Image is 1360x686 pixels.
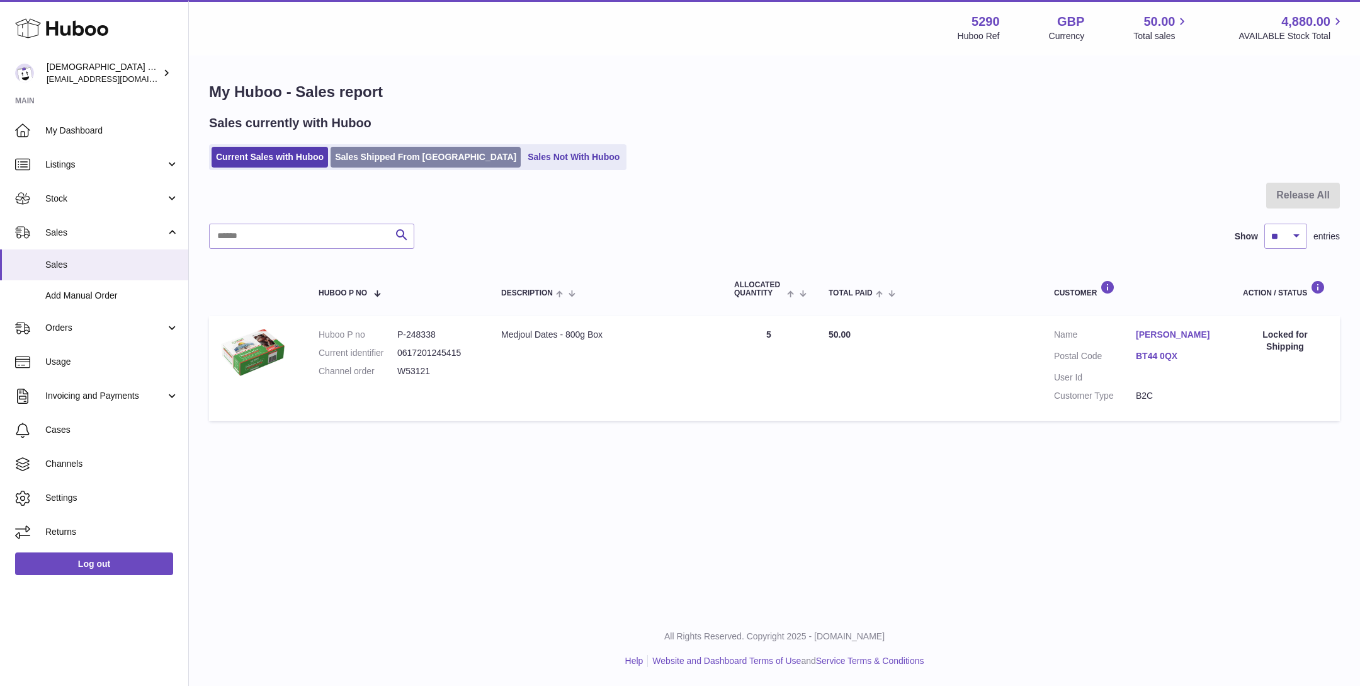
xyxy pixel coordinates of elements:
a: 50.00 Total sales [1133,13,1189,42]
h2: Sales currently with Huboo [209,115,371,132]
span: Total sales [1133,30,1189,42]
dt: Customer Type [1054,390,1136,402]
img: 52901644521444.png [222,329,285,375]
dd: B2C [1136,390,1218,402]
a: Sales Not With Huboo [523,147,624,168]
span: 4,880.00 [1281,13,1330,30]
span: Channels [45,458,179,470]
span: Cases [45,424,179,436]
span: Sales [45,259,179,271]
h1: My Huboo - Sales report [209,82,1340,102]
dt: User Id [1054,372,1136,384]
a: Log out [15,552,173,575]
span: Invoicing and Payments [45,390,166,402]
a: Help [625,656,643,666]
dt: Postal Code [1054,350,1136,365]
dt: Huboo P no [319,329,397,341]
span: ALLOCATED Quantity [734,281,784,297]
li: and [648,655,924,667]
span: Huboo P no [319,289,367,297]
span: Description [501,289,553,297]
div: Action / Status [1243,280,1327,297]
div: Currency [1049,30,1085,42]
div: Medjoul Dates - 800g Box [501,329,709,341]
a: Current Sales with Huboo [212,147,328,168]
a: Website and Dashboard Terms of Use [652,656,801,666]
span: Returns [45,526,179,538]
div: Locked for Shipping [1243,329,1327,353]
a: Service Terms & Conditions [816,656,924,666]
span: [EMAIL_ADDRESS][DOMAIN_NAME] [47,74,185,84]
span: My Dashboard [45,125,179,137]
a: [PERSON_NAME] [1136,329,1218,341]
td: 5 [722,316,816,421]
dd: 0617201245415 [397,347,476,359]
span: Settings [45,492,179,504]
span: Add Manual Order [45,290,179,302]
dd: W53121 [397,365,476,377]
a: 4,880.00 AVAILABLE Stock Total [1238,13,1345,42]
span: 50.00 [829,329,851,340]
span: Listings [45,159,166,171]
span: Total paid [829,289,873,297]
p: All Rights Reserved. Copyright 2025 - [DOMAIN_NAME] [199,631,1350,643]
dt: Channel order [319,365,397,377]
span: Stock [45,193,166,205]
span: AVAILABLE Stock Total [1238,30,1345,42]
dt: Name [1054,329,1136,344]
span: entries [1313,231,1340,243]
dt: Current identifier [319,347,397,359]
div: Huboo Ref [958,30,1000,42]
img: info@muslimcharity.org.uk [15,64,34,83]
span: 50.00 [1143,13,1175,30]
div: Customer [1054,280,1218,297]
dd: P-248338 [397,329,476,341]
span: Usage [45,356,179,368]
span: Orders [45,322,166,334]
a: BT44 0QX [1136,350,1218,362]
div: [DEMOGRAPHIC_DATA] Charity [47,61,160,85]
strong: GBP [1057,13,1084,30]
strong: 5290 [972,13,1000,30]
span: Sales [45,227,166,239]
a: Sales Shipped From [GEOGRAPHIC_DATA] [331,147,521,168]
label: Show [1235,231,1258,243]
